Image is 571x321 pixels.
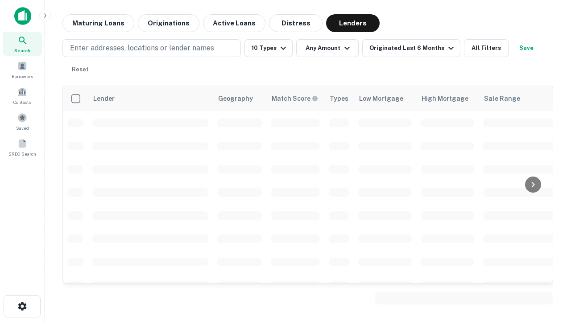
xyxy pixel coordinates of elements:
div: Geography [218,93,253,104]
th: Capitalize uses an advanced AI algorithm to match your search with the best lender. The match sco... [266,86,324,111]
th: High Mortgage [416,86,479,111]
th: Sale Range [479,86,559,111]
th: Geography [213,86,266,111]
button: Save your search to get updates of matches that match your search criteria. [512,39,541,57]
th: Lender [88,86,213,111]
div: Low Mortgage [359,93,403,104]
span: Search [14,47,30,54]
span: Borrowers [12,73,33,80]
th: Types [324,86,354,111]
a: Saved [3,109,42,133]
button: 10 Types [244,39,293,57]
iframe: Chat Widget [526,250,571,292]
h6: Match Score [272,94,316,103]
a: Borrowers [3,58,42,82]
a: SREO Search [3,135,42,159]
button: Distress [269,14,323,32]
button: Originations [138,14,199,32]
th: Low Mortgage [354,86,416,111]
a: Contacts [3,83,42,107]
button: Reset [66,61,95,78]
span: SREO Search [8,150,36,157]
button: Originated Last 6 Months [362,39,460,57]
button: All Filters [464,39,509,57]
img: capitalize-icon.png [14,7,31,25]
div: Originated Last 6 Months [369,43,456,53]
a: Search [3,32,42,56]
p: Enter addresses, locations or lender names [70,43,214,53]
div: Lender [93,93,115,104]
button: Maturing Loans [62,14,134,32]
div: High Mortgage [422,93,468,104]
div: Capitalize uses an advanced AI algorithm to match your search with the best lender. The match sco... [272,94,318,103]
span: Saved [16,124,29,132]
div: Sale Range [484,93,520,104]
button: Active Loans [203,14,265,32]
button: Any Amount [296,39,359,57]
button: Lenders [326,14,380,32]
span: Contacts [13,99,31,106]
button: Enter addresses, locations or lender names [62,39,241,57]
div: Types [330,93,348,104]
